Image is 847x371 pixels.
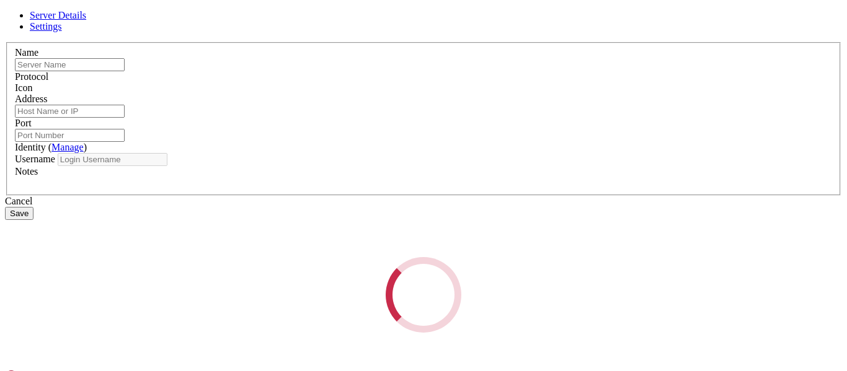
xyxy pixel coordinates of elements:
[58,153,167,166] input: Login Username
[51,142,84,152] a: Manage
[15,129,125,142] input: Port Number
[30,10,86,20] a: Server Details
[15,94,47,104] label: Address
[15,47,38,58] label: Name
[15,71,48,82] label: Protocol
[15,142,87,152] label: Identity
[5,207,33,220] button: Save
[15,82,32,93] label: Icon
[15,118,32,128] label: Port
[15,105,125,118] input: Host Name or IP
[5,196,842,207] div: Cancel
[381,252,466,338] div: Loading...
[15,154,55,164] label: Username
[15,166,38,177] label: Notes
[48,142,87,152] span: ( )
[15,58,125,71] input: Server Name
[30,21,62,32] a: Settings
